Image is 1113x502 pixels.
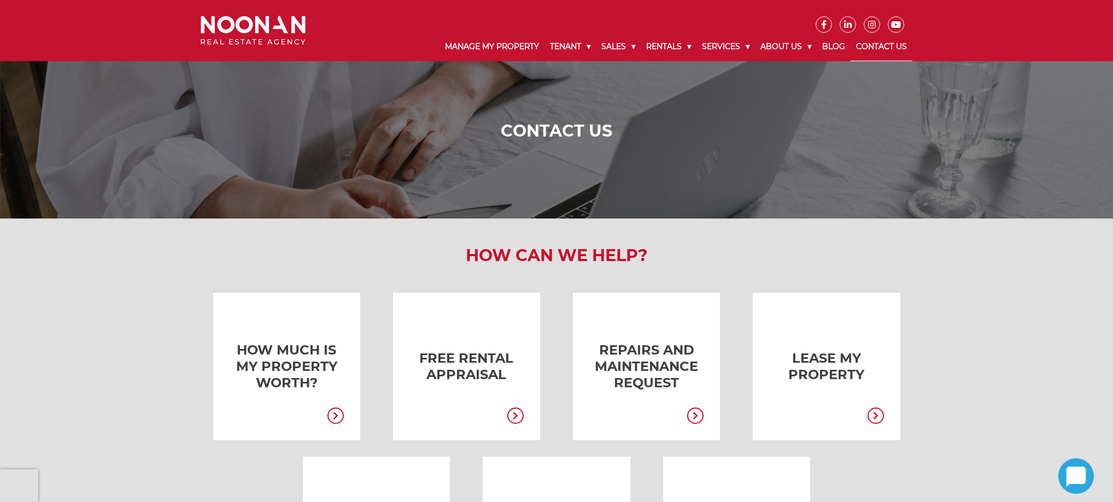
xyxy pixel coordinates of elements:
[203,121,910,141] h1: Contact Us
[641,33,696,61] a: Rentals
[851,33,912,61] a: Contact Us
[696,33,755,61] a: Services
[817,33,851,61] a: Blog
[440,33,544,61] a: Manage My Property
[596,33,641,61] a: Sales
[544,33,596,61] a: Tenant
[192,246,921,265] h2: How Can We Help?
[201,16,306,45] img: Noonan Real Estate Agency
[755,33,817,61] a: About Us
